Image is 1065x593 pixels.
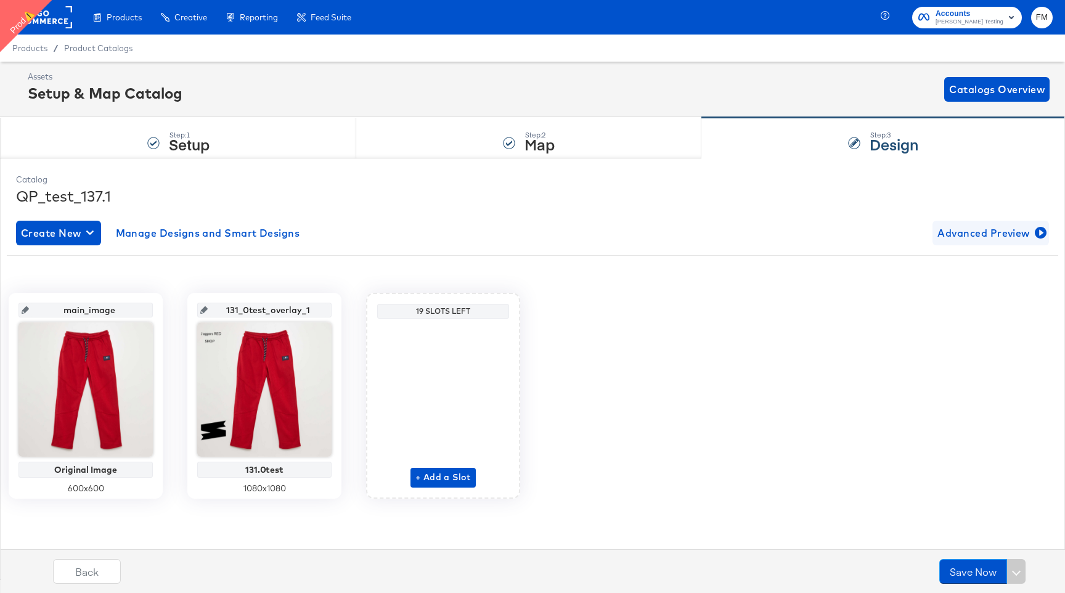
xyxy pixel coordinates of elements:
[932,221,1049,245] button: Advanced Preview
[1036,10,1048,25] span: FM
[16,174,1049,186] div: Catalog
[240,12,278,22] span: Reporting
[937,224,1044,242] span: Advanced Preview
[16,221,101,245] button: Create New
[107,12,142,22] span: Products
[1031,7,1053,28] button: FM
[410,468,476,488] button: + Add a Slot
[12,43,47,53] span: Products
[16,186,1049,207] div: QP_test_137.1
[197,483,332,494] div: 1080 x 1080
[870,134,918,154] strong: Design
[200,465,328,475] div: 131.0test
[524,134,555,154] strong: Map
[64,43,133,53] a: Product Catalogs
[18,483,153,494] div: 600 x 600
[949,81,1045,98] span: Catalogs Overview
[944,77,1050,102] button: Catalogs Overview
[174,12,207,22] span: Creative
[912,7,1022,28] button: Accounts[PERSON_NAME] Testing
[524,131,555,139] div: Step: 2
[939,559,1007,584] button: Save Now
[53,559,121,584] button: Back
[169,134,210,154] strong: Setup
[415,470,471,485] span: + Add a Slot
[21,224,96,242] span: Create New
[116,224,300,242] span: Manage Designs and Smart Designs
[28,71,182,83] div: Assets
[870,131,918,139] div: Step: 3
[47,43,64,53] span: /
[936,17,1003,27] span: [PERSON_NAME] Testing
[311,12,351,22] span: Feed Suite
[169,131,210,139] div: Step: 1
[28,83,182,104] div: Setup & Map Catalog
[22,465,150,475] div: Original Image
[380,306,506,316] div: 19 Slots Left
[111,221,305,245] button: Manage Designs and Smart Designs
[936,7,1003,20] span: Accounts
